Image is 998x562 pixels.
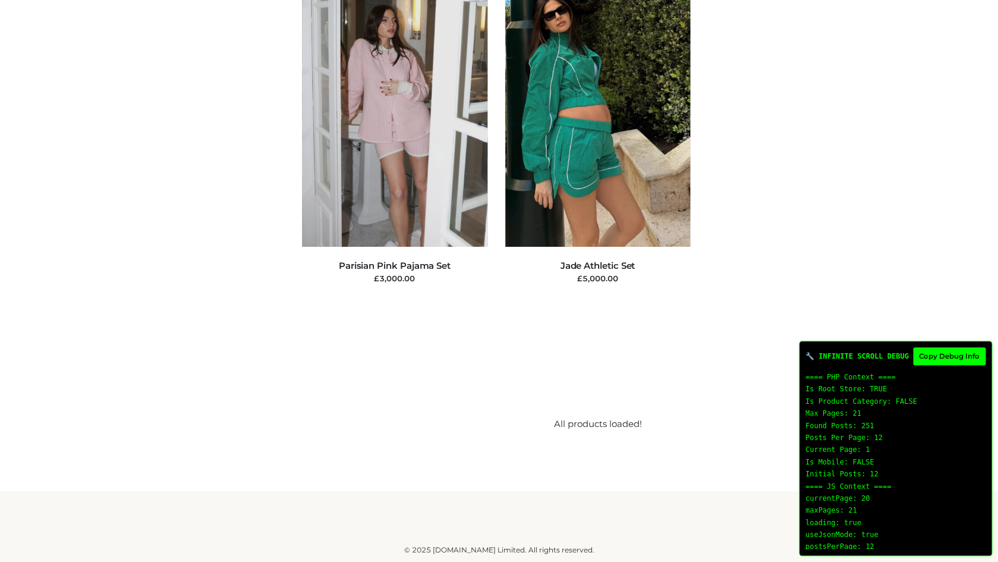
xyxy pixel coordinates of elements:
[805,383,986,395] div: Is Root Store: TRUE
[805,481,986,492] div: ==== JS Context ====
[374,274,415,283] bdi: 3,000.00
[339,260,451,271] a: Parisian Pink Pajama Set
[560,260,635,271] a: Jade Athletic Set
[805,407,986,419] div: Max Pages: 21
[577,274,618,283] bdi: 5,000.00
[805,420,986,432] div: Found Posts: 251
[374,274,379,283] span: £
[805,444,986,456] div: Current Page: 1
[805,350,909,362] strong: 🔧 INFINITE SCROLL DEBUG
[805,371,986,383] div: ==== PHP Context ====
[805,468,986,480] div: Initial Posts: 12
[805,456,986,468] div: Is Mobile: FALSE
[105,544,893,556] div: © 2025 [DOMAIN_NAME] Limited. All rights reserved.
[805,432,986,444] div: Posts Per Page: 12
[314,416,881,432] p: All products loaded!
[805,395,986,407] div: Is Product Category: FALSE
[577,274,583,283] span: £
[913,347,986,365] button: Copy Debug Info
